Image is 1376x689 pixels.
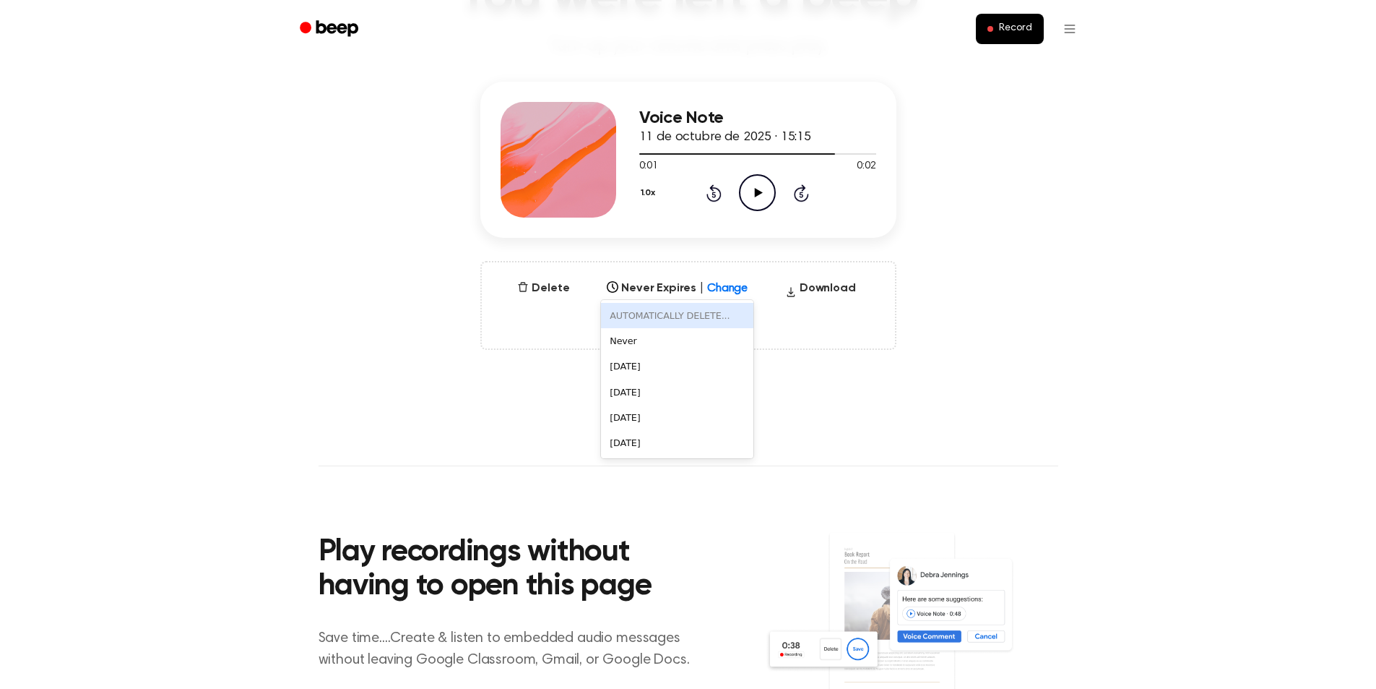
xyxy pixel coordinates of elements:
[319,628,708,671] p: Save time....Create & listen to embedded audio messages without leaving Google Classroom, Gmail, ...
[601,303,753,328] div: AUTOMATICALLY DELETE...
[601,354,753,379] div: [DATE]
[976,14,1043,44] button: Record
[511,280,575,297] button: Delete
[639,108,876,128] h3: Voice Note
[319,536,708,604] h2: Play recordings without having to open this page
[1052,12,1087,46] button: Open menu
[601,430,753,455] div: [DATE]
[639,159,658,174] span: 0:01
[999,22,1031,35] span: Record
[639,131,811,144] span: 11 de octubre de 2025 · 15:15
[601,328,753,354] div: Never
[601,380,753,405] div: [DATE]
[639,181,661,205] button: 1.0x
[779,280,862,303] button: Download
[290,15,371,43] a: Beep
[601,405,753,430] div: [DATE]
[857,159,875,174] span: 0:02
